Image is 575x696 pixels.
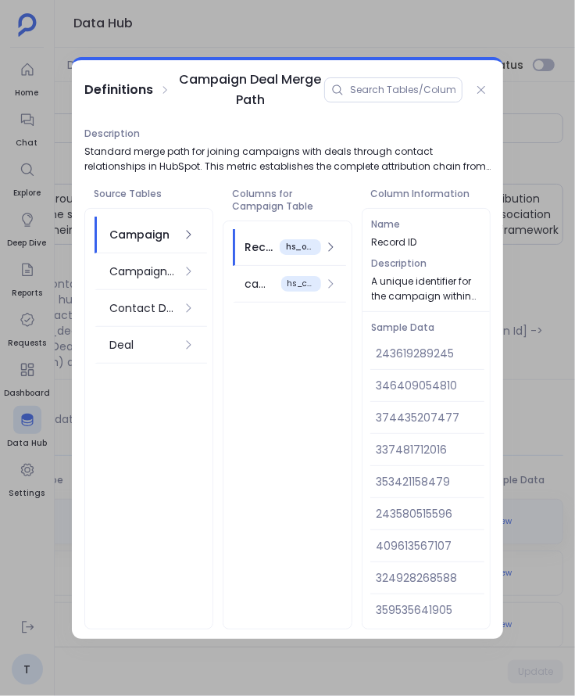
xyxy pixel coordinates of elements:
[372,217,480,231] div: Name
[177,70,325,110] button: Campaign Deal Merge Path
[84,180,213,208] div: Source Tables
[84,126,491,141] div: Description
[362,320,490,335] div: Sample Data
[370,562,484,594] div: 324928268588
[370,402,484,434] div: 374435207477
[223,180,352,221] div: Columns for Campaign Table
[370,466,484,498] div: 353421158479
[109,300,176,317] div: Contact Deal Association
[245,275,274,292] div: campaign_name
[84,80,153,100] div: Definitions
[370,434,484,466] div: 337481712016
[372,235,480,249] div: Record ID
[109,226,176,243] div: Campaign
[109,263,176,280] div: Campaign Contact
[370,530,484,562] div: 409613567107
[370,498,484,530] div: 243580515596
[280,239,321,255] div: hs_object_id
[370,594,484,626] div: 359535641905
[362,180,491,208] div: Column Information
[245,239,273,256] div: Record ID
[372,274,480,303] p: A unique identifier for the campaign within the dataset, facilitating data management and cross-r...
[350,84,455,96] input: Search Tables/Columns
[109,336,176,353] div: Deal
[372,256,480,271] div: Description
[84,144,491,174] p: Standard merge path for joining campaigns with deals through contact relationships in HubSpot. Th...
[370,370,484,402] div: 346409054810
[370,338,484,370] div: 243619289245
[281,276,321,292] div: hs_campaign_name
